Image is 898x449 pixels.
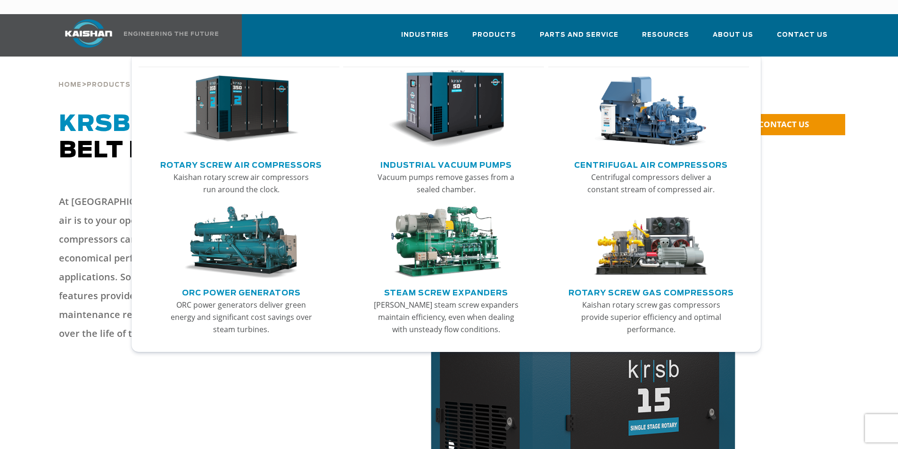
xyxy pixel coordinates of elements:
[540,30,618,41] span: Parts and Service
[372,171,519,196] p: Vacuum pumps remove gasses from a sealed chamber.
[58,57,232,92] div: > >
[59,113,310,162] span: Belt Drive Series
[568,285,734,299] a: Rotary Screw Gas Compressors
[168,171,315,196] p: Kaishan rotary screw air compressors run around the clock.
[87,80,131,89] a: Products
[401,23,449,55] a: Industries
[58,82,82,88] span: Home
[183,70,299,148] img: thumb-Rotary-Screw-Air-Compressors
[160,157,322,171] a: Rotary Screw Air Compressors
[593,206,709,279] img: thumb-Rotary-Screw-Gas-Compressors
[642,23,689,55] a: Resources
[593,70,709,148] img: thumb-Centrifugal-Air-Compressors
[59,192,332,343] p: At [GEOGRAPHIC_DATA], we know how crucial compressed air is to your operation. Our KRSB belt-driv...
[388,70,504,148] img: thumb-Industrial-Vacuum-Pumps
[472,23,516,55] a: Products
[59,113,131,136] span: KRSB
[574,157,728,171] a: Centrifugal Air Compressors
[540,23,618,55] a: Parts and Service
[384,285,508,299] a: Steam Screw Expanders
[577,171,725,196] p: Centrifugal compressors deliver a constant stream of compressed air.
[728,114,845,135] a: CONTACT US
[87,82,131,88] span: Products
[401,30,449,41] span: Industries
[777,23,828,55] a: Contact Us
[472,30,516,41] span: Products
[380,157,512,171] a: Industrial Vacuum Pumps
[183,206,299,279] img: thumb-ORC-Power-Generators
[58,80,82,89] a: Home
[168,299,315,335] p: ORC power generators deliver green energy and significant cost savings over steam turbines.
[713,23,753,55] a: About Us
[53,19,124,48] img: kaishan logo
[372,299,519,335] p: [PERSON_NAME] steam screw expanders maintain efficiency, even when dealing with unsteady flow con...
[124,32,218,36] img: Engineering the future
[388,206,504,279] img: thumb-Steam-Screw-Expanders
[53,14,220,57] a: Kaishan USA
[182,285,301,299] a: ORC Power Generators
[713,30,753,41] span: About Us
[577,299,725,335] p: Kaishan rotary screw gas compressors provide superior efficiency and optimal performance.
[777,30,828,41] span: Contact Us
[642,30,689,41] span: Resources
[758,119,809,130] span: CONTACT US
